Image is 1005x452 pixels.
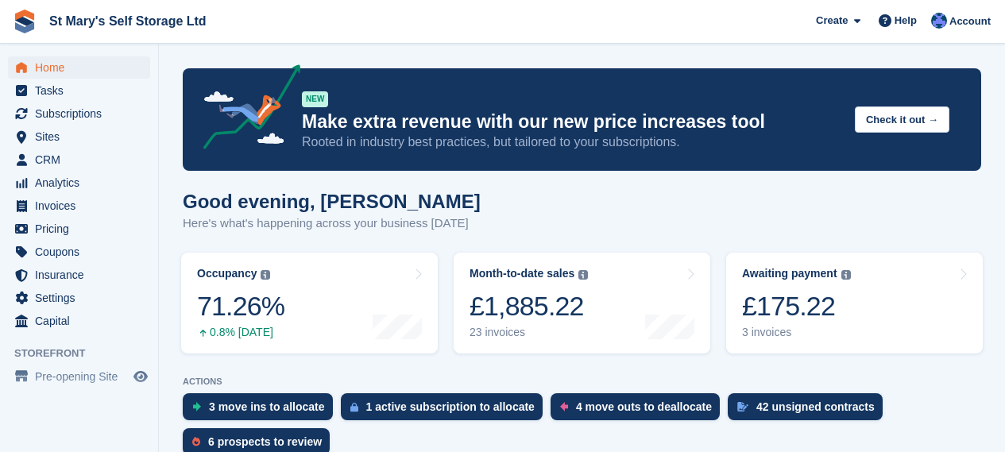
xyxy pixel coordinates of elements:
img: icon-info-grey-7440780725fd019a000dd9b08b2336e03edf1995a4989e88bcd33f0948082b44.svg [578,270,588,280]
span: Home [35,56,130,79]
a: St Mary's Self Storage Ltd [43,8,213,34]
div: 4 move outs to deallocate [576,400,712,413]
img: stora-icon-8386f47178a22dfd0bd8f6a31ec36ba5ce8667c1dd55bd0f319d3a0aa187defe.svg [13,10,37,33]
h1: Good evening, [PERSON_NAME] [183,191,481,212]
span: Capital [35,310,130,332]
div: 6 prospects to review [208,435,322,448]
a: 42 unsigned contracts [728,393,891,428]
a: 4 move outs to deallocate [551,393,728,428]
span: Settings [35,287,130,309]
span: Analytics [35,172,130,194]
p: ACTIONS [183,377,981,387]
a: menu [8,310,150,332]
a: menu [8,172,150,194]
span: Help [895,13,917,29]
a: menu [8,365,150,388]
div: 0.8% [DATE] [197,326,284,339]
img: move_outs_to_deallocate_icon-f764333ba52eb49d3ac5e1228854f67142a1ed5810a6f6cc68b1a99e826820c5.svg [560,402,568,411]
span: Pricing [35,218,130,240]
a: Awaiting payment £175.22 3 invoices [726,253,983,353]
a: menu [8,218,150,240]
a: Occupancy 71.26% 0.8% [DATE] [181,253,438,353]
a: menu [8,287,150,309]
span: Insurance [35,264,130,286]
a: menu [8,195,150,217]
div: Occupancy [197,267,257,280]
div: Awaiting payment [742,267,837,280]
a: menu [8,56,150,79]
a: menu [8,264,150,286]
span: CRM [35,149,130,171]
a: menu [8,149,150,171]
div: £175.22 [742,290,851,323]
a: menu [8,241,150,263]
div: 23 invoices [470,326,588,339]
div: 42 unsigned contracts [756,400,875,413]
a: menu [8,126,150,148]
a: 3 move ins to allocate [183,393,341,428]
div: Month-to-date sales [470,267,574,280]
img: move_ins_to_allocate_icon-fdf77a2bb77ea45bf5b3d319d69a93e2d87916cf1d5bf7949dd705db3b84f3ca.svg [192,402,201,411]
a: menu [8,79,150,102]
div: 71.26% [197,290,284,323]
a: Month-to-date sales £1,885.22 23 invoices [454,253,710,353]
a: Preview store [131,367,150,386]
a: 1 active subscription to allocate [341,393,551,428]
div: £1,885.22 [470,290,588,323]
span: Account [949,14,991,29]
img: prospect-51fa495bee0391a8d652442698ab0144808aea92771e9ea1ae160a38d050c398.svg [192,437,200,446]
img: contract_signature_icon-13c848040528278c33f63329250d36e43548de30e8caae1d1a13099fd9432cc5.svg [737,402,748,411]
span: Sites [35,126,130,148]
span: Pre-opening Site [35,365,130,388]
div: 3 invoices [742,326,851,339]
div: 1 active subscription to allocate [366,400,535,413]
p: Rooted in industry best practices, but tailored to your subscriptions. [302,133,842,151]
img: icon-info-grey-7440780725fd019a000dd9b08b2336e03edf1995a4989e88bcd33f0948082b44.svg [261,270,270,280]
span: Storefront [14,346,158,361]
a: menu [8,102,150,125]
img: active_subscription_to_allocate_icon-d502201f5373d7db506a760aba3b589e785aa758c864c3986d89f69b8ff3... [350,402,358,412]
button: Check it out → [855,106,949,133]
div: 3 move ins to allocate [209,400,325,413]
span: Subscriptions [35,102,130,125]
img: icon-info-grey-7440780725fd019a000dd9b08b2336e03edf1995a4989e88bcd33f0948082b44.svg [841,270,851,280]
p: Make extra revenue with our new price increases tool [302,110,842,133]
p: Here's what's happening across your business [DATE] [183,214,481,233]
img: Matthew Keenan [931,13,947,29]
span: Create [816,13,848,29]
img: price-adjustments-announcement-icon-8257ccfd72463d97f412b2fc003d46551f7dbcb40ab6d574587a9cd5c0d94... [190,64,301,155]
span: Invoices [35,195,130,217]
div: NEW [302,91,328,107]
span: Coupons [35,241,130,263]
span: Tasks [35,79,130,102]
